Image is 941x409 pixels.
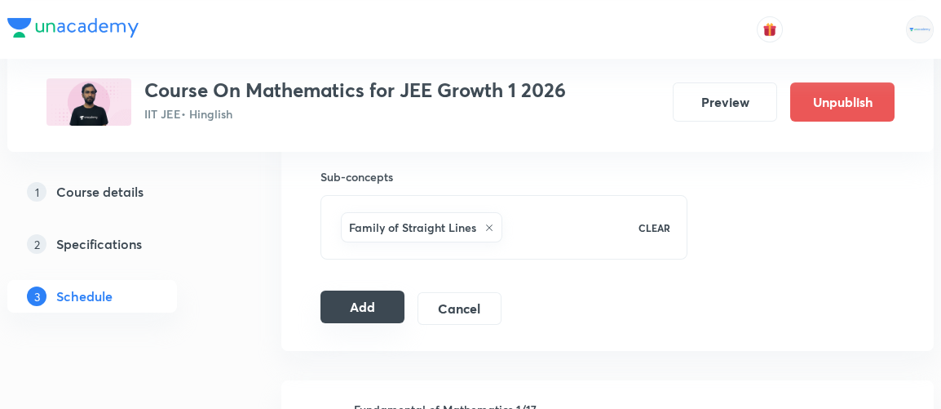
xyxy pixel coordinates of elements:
[144,78,566,102] h3: Course On Mathematics for JEE Growth 1 2026
[7,228,229,260] a: 2Specifications
[56,182,144,202] h5: Course details
[349,219,476,236] h6: Family of Straight Lines
[673,82,777,122] button: Preview
[7,18,139,42] a: Company Logo
[638,220,670,235] p: CLEAR
[46,78,131,126] img: 987E5B34-E962-4B42-A3D7-0480C4053C98_plus.png
[7,18,139,38] img: Company Logo
[144,105,566,122] p: IIT JEE • Hinglish
[56,234,142,254] h5: Specifications
[417,292,501,325] button: Cancel
[7,176,229,208] a: 1Course details
[320,168,687,185] h6: Sub-concepts
[906,16,934,43] img: Rahul Mishra
[56,287,113,306] h5: Schedule
[27,182,46,202] p: 1
[762,22,777,37] img: avatar
[27,234,46,254] p: 2
[757,16,783,42] button: avatar
[27,287,46,306] p: 3
[320,291,404,323] button: Add
[790,82,895,122] button: Unpublish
